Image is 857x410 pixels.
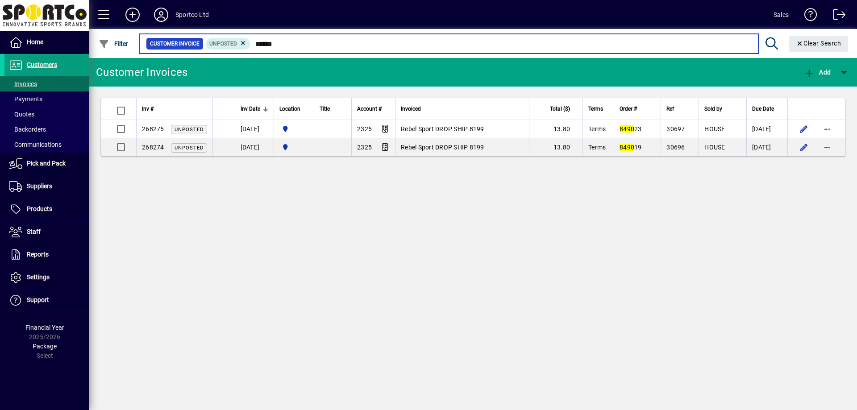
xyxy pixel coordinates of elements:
[4,266,89,289] a: Settings
[4,122,89,137] a: Backorders
[279,104,300,114] span: Location
[209,41,237,47] span: Unposted
[620,144,642,151] span: 19
[320,104,330,114] span: Title
[27,160,66,167] span: Pick and Pack
[4,289,89,311] a: Support
[27,296,49,303] span: Support
[820,140,834,154] button: More options
[752,104,774,114] span: Due Date
[27,182,52,190] span: Suppliers
[4,137,89,152] a: Communications
[4,91,89,107] a: Payments
[175,145,204,151] span: Unposted
[666,125,685,133] span: 30697
[588,125,606,133] span: Terms
[27,205,52,212] span: Products
[206,38,251,50] mat-chip: Customer Invoice Status: Unposted
[118,7,147,23] button: Add
[357,125,372,133] span: 2325
[279,124,308,134] span: Sportco Ltd Warehouse
[620,104,637,114] span: Order #
[99,40,129,47] span: Filter
[746,120,787,138] td: [DATE]
[279,142,308,152] span: Sportco Ltd Warehouse
[147,7,175,23] button: Profile
[142,104,154,114] span: Inv #
[704,104,741,114] div: Sold by
[25,324,64,331] span: Financial Year
[357,104,382,114] span: Account #
[529,120,582,138] td: 13.80
[704,144,725,151] span: HOUSE
[826,2,846,31] a: Logout
[4,175,89,198] a: Suppliers
[9,141,62,148] span: Communications
[704,104,722,114] span: Sold by
[550,104,570,114] span: Total ($)
[620,125,642,133] span: 23
[620,104,655,114] div: Order #
[96,65,187,79] div: Customer Invoices
[142,125,164,133] span: 268275
[9,126,46,133] span: Backorders
[789,36,849,52] button: Clear
[142,144,164,151] span: 268274
[235,120,274,138] td: [DATE]
[820,122,834,136] button: More options
[4,198,89,220] a: Products
[401,144,484,151] span: Rebel Sport DROP SHIP 8199
[401,104,421,114] span: Invoiced
[666,144,685,151] span: 30696
[9,80,37,87] span: Invoices
[320,104,346,114] div: Title
[357,144,372,151] span: 2325
[9,95,42,103] span: Payments
[96,36,131,52] button: Filter
[33,343,57,350] span: Package
[4,244,89,266] a: Reports
[798,2,817,31] a: Knowledge Base
[4,76,89,91] a: Invoices
[774,8,789,22] div: Sales
[241,104,260,114] span: Inv Date
[620,125,634,133] em: 8490
[357,104,390,114] div: Account #
[175,8,209,22] div: Sportco Ltd
[279,104,308,114] div: Location
[752,104,782,114] div: Due Date
[620,144,634,151] em: 8490
[241,104,268,114] div: Inv Date
[27,228,41,235] span: Staff
[401,125,484,133] span: Rebel Sport DROP SHIP 8199
[401,104,524,114] div: Invoiced
[666,104,674,114] span: Ref
[4,153,89,175] a: Pick and Pack
[704,125,725,133] span: HOUSE
[588,104,603,114] span: Terms
[27,273,50,281] span: Settings
[796,40,841,47] span: Clear Search
[804,69,831,76] span: Add
[746,138,787,156] td: [DATE]
[9,111,34,118] span: Quotes
[666,104,693,114] div: Ref
[797,122,811,136] button: Edit
[797,140,811,154] button: Edit
[802,64,833,80] button: Add
[529,138,582,156] td: 13.80
[235,138,274,156] td: [DATE]
[27,251,49,258] span: Reports
[150,39,200,48] span: Customer Invoice
[27,61,57,68] span: Customers
[27,38,43,46] span: Home
[535,104,578,114] div: Total ($)
[175,127,204,133] span: Unposted
[4,31,89,54] a: Home
[588,144,606,151] span: Terms
[142,104,207,114] div: Inv #
[4,107,89,122] a: Quotes
[4,221,89,243] a: Staff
